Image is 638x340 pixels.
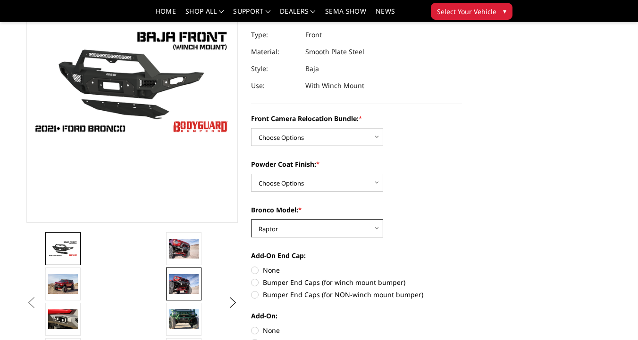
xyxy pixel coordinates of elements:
[251,325,462,335] label: None
[305,43,364,60] dd: Smooth Plate Steel
[233,8,270,22] a: Support
[251,265,462,275] label: None
[251,251,462,260] label: Add-On End Cap:
[251,77,298,94] dt: Use:
[305,26,322,43] dd: Front
[169,239,199,259] img: Bronco Baja Front (winch mount)
[169,309,199,329] img: Bronco Baja Front (winch mount)
[48,240,78,257] img: Bodyguard Ford Bronco
[305,77,364,94] dd: With Winch Mount
[251,290,462,300] label: Bumper End Caps (for NON-winch mount bumper)
[48,309,78,329] img: Relocates Front Parking Sensors & Accepts Rigid LED Lights Ignite Series
[376,8,395,22] a: News
[503,6,506,16] span: ▾
[169,274,199,294] img: Bronco Baja Front (winch mount)
[251,159,462,169] label: Powder Coat Finish:
[305,60,319,77] dd: Baja
[251,277,462,287] label: Bumper End Caps (for winch mount bumper)
[280,8,316,22] a: Dealers
[156,8,176,22] a: Home
[48,274,78,294] img: Bronco Baja Front (winch mount)
[251,205,462,215] label: Bronco Model:
[251,113,462,123] label: Front Camera Relocation Bundle:
[431,3,512,20] button: Select Your Vehicle
[185,8,224,22] a: shop all
[251,60,298,77] dt: Style:
[325,8,366,22] a: SEMA Show
[437,7,496,16] span: Select Your Vehicle
[24,296,38,310] button: Previous
[251,26,298,43] dt: Type:
[226,296,240,310] button: Next
[251,43,298,60] dt: Material:
[591,295,638,340] iframe: Chat Widget
[251,311,462,321] label: Add-On:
